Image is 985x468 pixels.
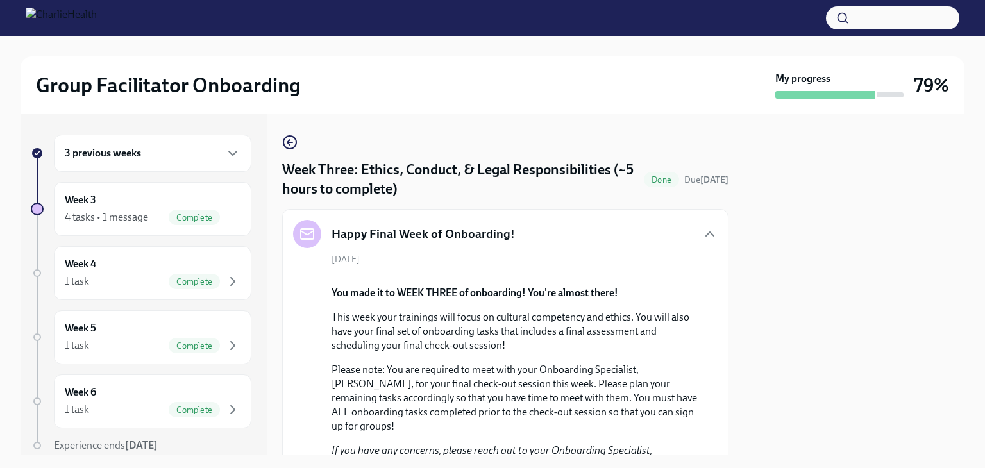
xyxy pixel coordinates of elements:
div: 1 task [65,403,89,417]
strong: My progress [775,72,830,86]
strong: [DATE] [125,439,158,451]
span: Complete [169,213,220,222]
a: Week 51 taskComplete [31,310,251,364]
h2: Group Facilitator Onboarding [36,72,301,98]
strong: [DATE] [700,174,728,185]
h5: Happy Final Week of Onboarding! [332,226,515,242]
a: Week 34 tasks • 1 messageComplete [31,182,251,236]
span: Complete [169,277,220,287]
span: Done [644,175,679,185]
div: 1 task [65,338,89,353]
span: Complete [169,341,220,351]
span: Complete [169,405,220,415]
strong: You made it to WEEK THREE of onboarding! You're almost there! [332,287,618,299]
img: CharlieHealth [26,8,97,28]
a: Week 61 taskComplete [31,374,251,428]
div: 3 previous weeks [54,135,251,172]
p: Please note: You are required to meet with your Onboarding Specialist, [PERSON_NAME], for your fi... [332,363,697,433]
h3: 79% [914,74,949,97]
span: Due [684,174,728,185]
span: Experience ends [54,439,158,451]
h4: Week Three: Ethics, Conduct, & Legal Responsibilities (~5 hours to complete) [282,160,639,199]
a: Week 41 taskComplete [31,246,251,300]
div: 4 tasks • 1 message [65,210,148,224]
span: [DATE] [332,253,360,265]
h6: Week 5 [65,321,96,335]
h6: Week 4 [65,257,96,271]
h6: 3 previous weeks [65,146,141,160]
span: August 18th, 2025 09:00 [684,174,728,186]
h6: Week 3 [65,193,96,207]
div: 1 task [65,274,89,288]
h6: Week 6 [65,385,96,399]
p: This week your trainings will focus on cultural competency and ethics. You will also have your fi... [332,310,697,353]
